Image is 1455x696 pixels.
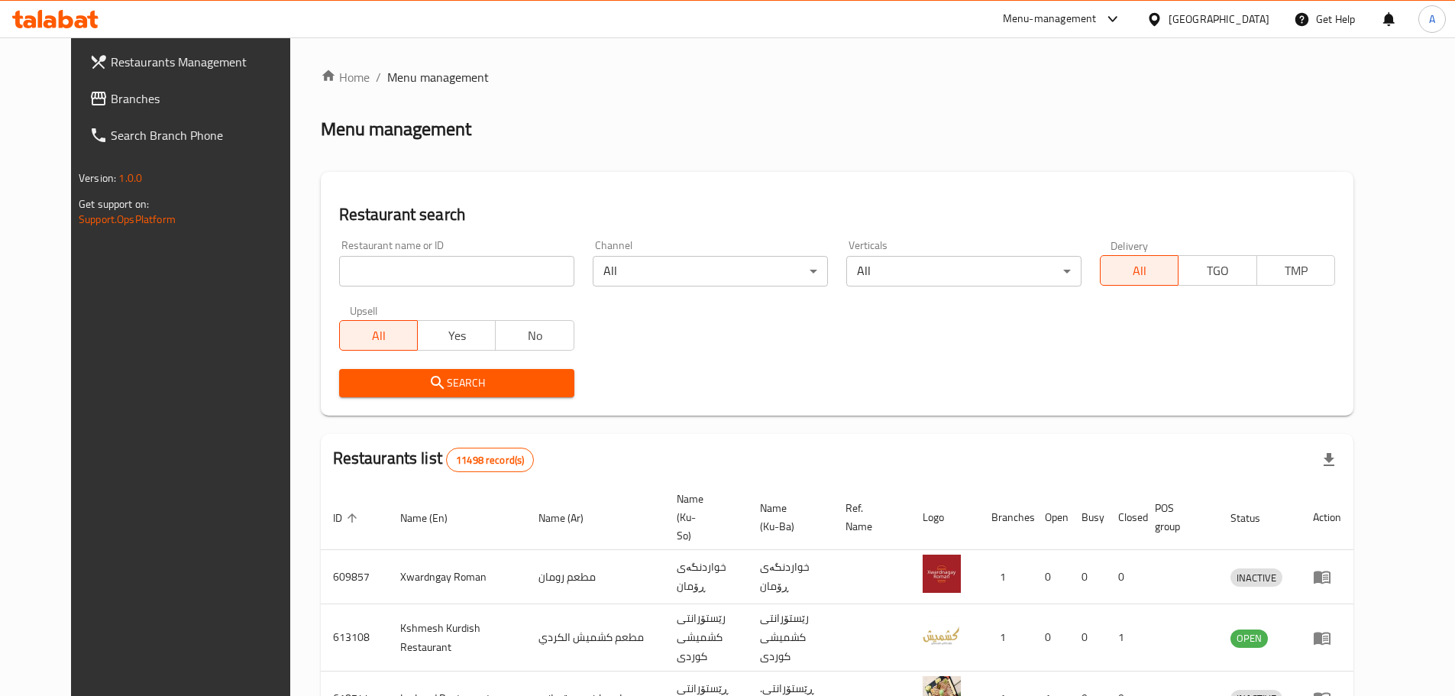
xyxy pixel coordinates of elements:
td: رێستۆرانتی کشمیشى كوردى [664,604,748,672]
td: 613108 [321,604,388,672]
span: ID [333,509,362,527]
div: Menu [1313,568,1341,586]
span: Name (En) [400,509,467,527]
td: خواردنگەی ڕۆمان [748,550,833,604]
div: Export file [1311,442,1347,478]
span: A [1429,11,1435,28]
a: Search Branch Phone [77,117,314,154]
th: Branches [979,485,1033,550]
nav: breadcrumb [321,68,1353,86]
span: Menu management [387,68,489,86]
a: Branches [77,80,314,117]
a: Support.OpsPlatform [79,209,176,229]
span: INACTIVE [1230,569,1282,587]
span: Restaurants Management [111,53,302,71]
span: TMP [1263,260,1329,282]
a: Restaurants Management [77,44,314,80]
th: Closed [1106,485,1143,550]
span: Get support on: [79,194,149,214]
button: TGO [1178,255,1256,286]
span: Name (Ar) [538,509,603,527]
span: TGO [1185,260,1250,282]
input: Search for restaurant name or ID.. [339,256,574,286]
a: Home [321,68,370,86]
span: Ref. Name [846,499,892,536]
img: Xwardngay Roman [923,555,961,593]
span: Search [351,374,562,393]
button: Yes [417,320,496,351]
span: 1.0.0 [118,168,142,188]
td: 1 [979,550,1033,604]
td: 0 [1033,604,1069,672]
div: Menu [1313,629,1341,647]
button: All [339,320,418,351]
h2: Restaurants list [333,447,535,472]
h2: Restaurant search [339,203,1335,226]
td: Kshmesh Kurdish Restaurant [388,604,526,672]
td: 0 [1106,550,1143,604]
button: All [1100,255,1179,286]
div: INACTIVE [1230,568,1282,587]
td: مطعم رومان [526,550,664,604]
button: No [495,320,574,351]
li: / [376,68,381,86]
div: Menu-management [1003,10,1097,28]
td: 609857 [321,550,388,604]
span: All [1107,260,1172,282]
div: [GEOGRAPHIC_DATA] [1169,11,1269,28]
div: All [846,256,1082,286]
span: All [346,325,412,347]
div: OPEN [1230,630,1268,648]
span: OPEN [1230,630,1268,647]
span: Yes [424,325,490,347]
h2: Menu management [321,117,471,141]
div: All [593,256,828,286]
td: 0 [1033,550,1069,604]
button: Search [339,369,574,397]
td: 0 [1069,604,1106,672]
td: مطعم كشميش الكردي [526,604,664,672]
span: Name (Ku-Ba) [760,499,815,536]
span: No [502,325,567,347]
td: 1 [979,604,1033,672]
span: Status [1230,509,1280,527]
label: Upsell [350,305,378,316]
img: Kshmesh Kurdish Restaurant [923,616,961,654]
td: 0 [1069,550,1106,604]
div: Total records count [446,448,534,472]
span: Search Branch Phone [111,126,302,144]
span: Name (Ku-So) [677,490,729,545]
span: Version: [79,168,116,188]
th: Action [1301,485,1353,550]
span: Branches [111,89,302,108]
button: TMP [1256,255,1335,286]
td: 1 [1106,604,1143,672]
th: Busy [1069,485,1106,550]
td: Xwardngay Roman [388,550,526,604]
th: Open [1033,485,1069,550]
td: خواردنگەی ڕۆمان [664,550,748,604]
span: POS group [1155,499,1200,536]
td: رێستۆرانتی کشمیشى كوردى [748,604,833,672]
span: 11498 record(s) [447,453,533,468]
th: Logo [910,485,979,550]
label: Delivery [1111,240,1149,251]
